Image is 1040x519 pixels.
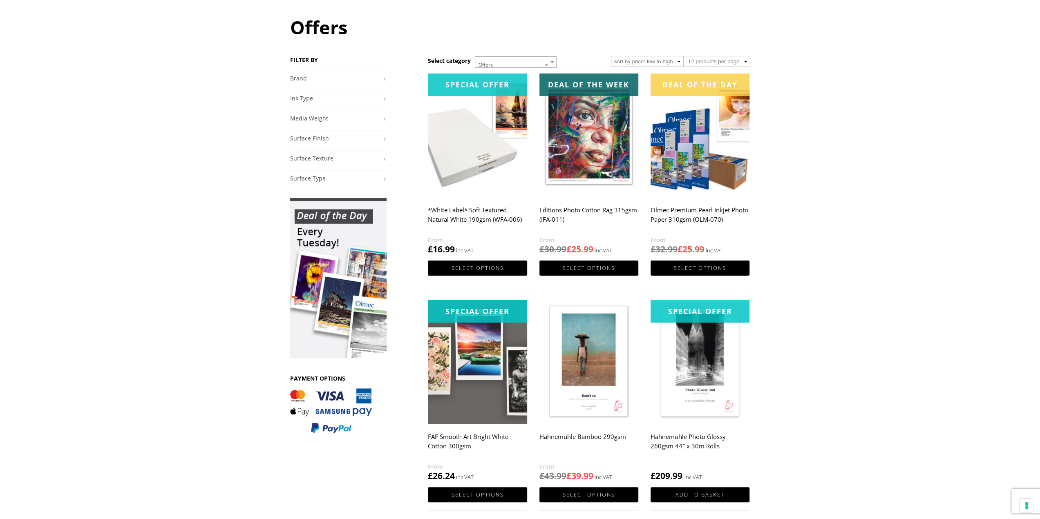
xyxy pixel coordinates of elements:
[539,74,638,96] div: Deal of the week
[539,203,638,235] h2: Editions Photo Cotton Rag 315gsm (IFA-011)
[428,74,527,255] a: Special Offer*White Label* Soft Textured Natural White 190gsm (WFA-006) £16.99
[290,110,387,126] h4: Media Weight
[651,487,749,502] a: Add to basket: “Hahnemuhle Photo Glossy 260gsm 44" x 30m Rolls”
[566,470,571,481] span: £
[651,74,749,197] img: Olmec Premium Pearl Inkjet Photo Paper 310gsm (OLM-070)
[539,429,638,462] h2: Hahnemuhle Bamboo 290gsm
[539,487,638,502] a: Select options for “Hahnemuhle Bamboo 290gsm”
[428,487,527,502] a: Select options for “FAF Smooth Art Bright White Cotton 300gsm”
[539,243,544,255] span: £
[290,135,387,143] a: +
[428,300,527,424] img: FAF Smooth Art Bright White Cotton 300gsm
[428,243,433,255] span: £
[678,243,682,255] span: £
[428,243,455,255] bdi: 16.99
[566,470,593,481] bdi: 39.99
[539,261,638,276] a: Select options for “Editions Photo Cotton Rag 315gsm (IFA-011)”
[428,261,527,276] a: Select options for “*White Label* Soft Textured Natural White 190gsm (WFA-006)”
[651,300,749,323] div: Special Offer
[539,74,638,255] a: Deal of the week Editions Photo Cotton Rag 315gsm (IFA-011) £30.99£25.99
[428,300,527,323] div: Special Offer
[651,470,655,481] span: £
[290,198,387,358] img: promo
[428,57,471,65] h3: Select category
[290,150,387,166] h4: Surface Texture
[475,56,557,68] span: Offers
[290,56,387,64] h3: FILTER BY
[651,300,749,424] img: Hahnemuhle Photo Glossy 260gsm 44" x 30m Rolls
[290,115,387,123] a: +
[290,388,372,434] img: PAYMENT OPTIONS
[539,300,638,482] a: Hahnemuhle Bamboo 290gsm £43.99£39.99
[290,90,387,106] h4: Ink Type
[651,74,749,96] div: Deal of the day
[539,470,566,481] bdi: 43.99
[475,57,556,73] span: Offers
[651,261,749,276] a: Select options for “Olmec Premium Pearl Inkjet Photo Paper 310gsm (OLM-070)”
[651,243,655,255] span: £
[290,374,387,382] h3: PAYMENT OPTIONS
[651,429,749,462] h2: Hahnemuhle Photo Glossy 260gsm 44″ x 30m Rolls
[684,472,702,482] strong: inc VAT
[651,74,749,255] a: Deal of the day Olmec Premium Pearl Inkjet Photo Paper 310gsm (OLM-070) £32.99£25.99
[290,15,750,40] h1: Offers
[290,155,387,163] a: +
[428,203,527,235] h2: *White Label* Soft Textured Natural White 190gsm (WFA-006)
[290,130,387,146] h4: Surface Finish
[290,170,387,186] h4: Surface Type
[290,175,387,183] a: +
[428,74,527,96] div: Special Offer
[611,56,684,67] select: Shop order
[290,70,387,86] h4: Brand
[1020,499,1033,512] button: Your consent preferences for tracking technologies
[651,470,682,481] bdi: 209.99
[678,243,705,255] bdi: 25.99
[566,243,593,255] bdi: 25.99
[566,243,571,255] span: £
[539,74,638,197] img: Editions Photo Cotton Rag 315gsm (IFA-011)
[539,300,638,424] img: Hahnemuhle Bamboo 290gsm
[290,95,387,102] a: +
[290,75,387,82] a: +
[651,203,749,235] h2: Olmec Premium Pearl Inkjet Photo Paper 310gsm (OLM-070)
[651,243,678,255] bdi: 32.99
[428,470,455,481] bdi: 26.24
[428,300,527,482] a: Special OfferFAF Smooth Art Bright White Cotton 300gsm £26.24
[428,429,527,462] h2: FAF Smooth Art Bright White Cotton 300gsm
[428,74,527,197] img: *White Label* Soft Textured Natural White 190gsm (WFA-006)
[539,243,566,255] bdi: 30.99
[545,59,548,71] span: ×
[428,470,433,481] span: £
[651,300,749,482] a: Special OfferHahnemuhle Photo Glossy 260gsm 44″ x 30m Rolls £209.99 inc VAT
[539,470,544,481] span: £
